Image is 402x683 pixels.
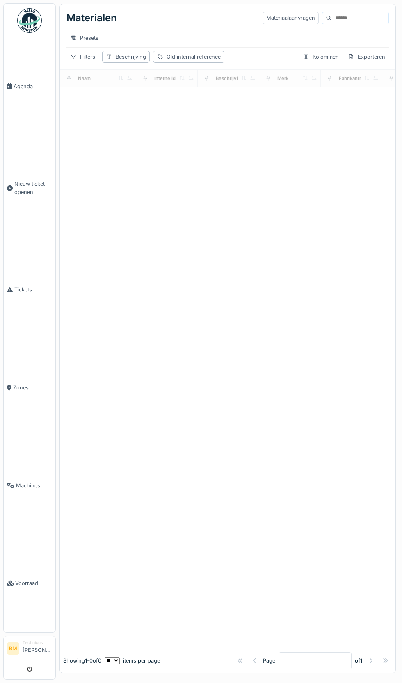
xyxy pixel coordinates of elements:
[299,51,343,63] div: Kolommen
[277,75,288,82] div: Merk
[4,37,55,135] a: Agenda
[216,75,244,82] div: Beschrijving
[7,640,52,659] a: BM Technicus[PERSON_NAME]
[167,53,221,61] div: Old internal reference
[66,51,99,63] div: Filters
[154,75,199,82] div: Interne identificator
[63,657,101,665] div: Showing 1 - 0 of 0
[4,339,55,437] a: Zones
[16,482,52,489] span: Machines
[78,75,91,82] div: Naam
[7,642,19,655] li: BM
[116,53,146,61] div: Beschrijving
[263,657,275,665] div: Page
[23,640,52,646] div: Technicus
[14,82,52,90] span: Agenda
[15,579,52,587] span: Voorraad
[105,657,160,665] div: items per page
[14,286,52,294] span: Tickets
[263,12,319,24] div: Materiaalaanvragen
[23,640,52,657] li: [PERSON_NAME]
[66,7,117,29] div: Materialen
[355,657,363,665] strong: of 1
[4,241,55,339] a: Tickets
[4,437,55,535] a: Machines
[339,75,381,82] div: Fabrikantreferentie
[13,384,52,392] span: Zones
[14,180,52,196] span: Nieuw ticket openen
[344,51,389,63] div: Exporteren
[66,32,102,44] div: Presets
[4,135,55,241] a: Nieuw ticket openen
[4,535,55,633] a: Voorraad
[17,8,42,33] img: Badge_color-CXgf-gQk.svg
